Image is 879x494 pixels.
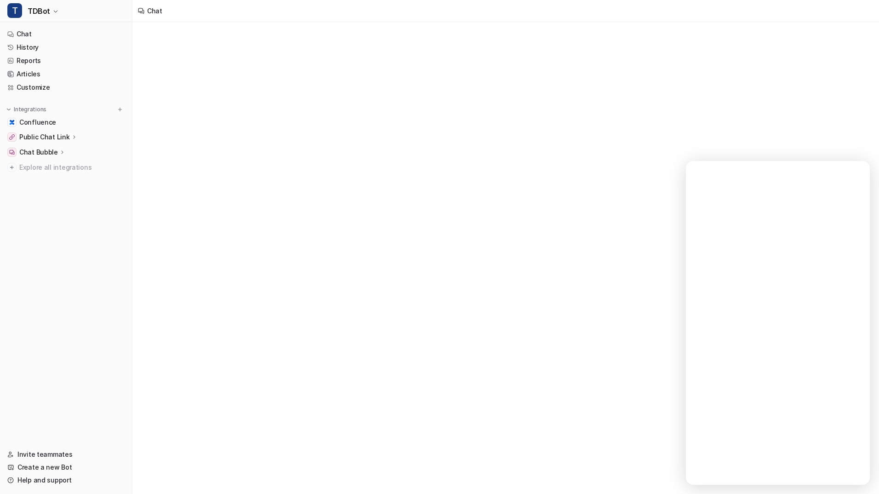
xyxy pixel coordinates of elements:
[7,3,22,18] span: T
[686,161,870,485] iframe: Intercom live chat
[7,163,17,172] img: explore all integrations
[9,134,15,140] img: Public Chat Link
[19,118,56,127] span: Confluence
[9,120,15,125] img: Confluence
[4,28,128,40] a: Chat
[19,132,70,142] p: Public Chat Link
[147,6,162,16] div: Chat
[4,448,128,461] a: Invite teammates
[4,116,128,129] a: ConfluenceConfluence
[4,81,128,94] a: Customize
[14,106,46,113] p: Integrations
[117,106,123,113] img: menu_add.svg
[4,105,49,114] button: Integrations
[6,106,12,113] img: expand menu
[4,161,128,174] a: Explore all integrations
[19,160,125,175] span: Explore all integrations
[4,474,128,487] a: Help and support
[9,149,15,155] img: Chat Bubble
[19,148,58,157] p: Chat Bubble
[4,41,128,54] a: History
[4,68,128,80] a: Articles
[28,5,50,17] span: TDBot
[4,461,128,474] a: Create a new Bot
[4,54,128,67] a: Reports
